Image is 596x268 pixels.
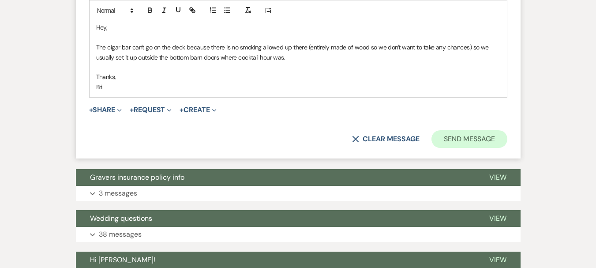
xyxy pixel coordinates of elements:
[489,255,506,264] span: View
[99,229,142,240] p: 38 messages
[96,82,500,92] p: Bri
[352,136,419,143] button: Clear message
[96,72,500,82] p: Thanks,
[130,106,134,113] span: +
[489,173,506,182] span: View
[99,188,137,199] p: 3 messages
[89,106,93,113] span: +
[90,214,152,223] span: Wedding questions
[90,255,155,264] span: Hi [PERSON_NAME]!
[76,210,475,227] button: Wedding questions
[76,186,521,201] button: 3 messages
[96,42,500,62] p: The cigar bar can't go on the deck because there is no smoking allowed up there (entirely made of...
[489,214,506,223] span: View
[431,130,507,148] button: Send Message
[475,210,521,227] button: View
[180,106,216,113] button: Create
[475,169,521,186] button: View
[180,106,184,113] span: +
[76,227,521,242] button: 38 messages
[89,106,122,113] button: Share
[130,106,172,113] button: Request
[96,23,500,32] p: Hey,
[76,169,475,186] button: Gravers insurance policy info
[90,173,184,182] span: Gravers insurance policy info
